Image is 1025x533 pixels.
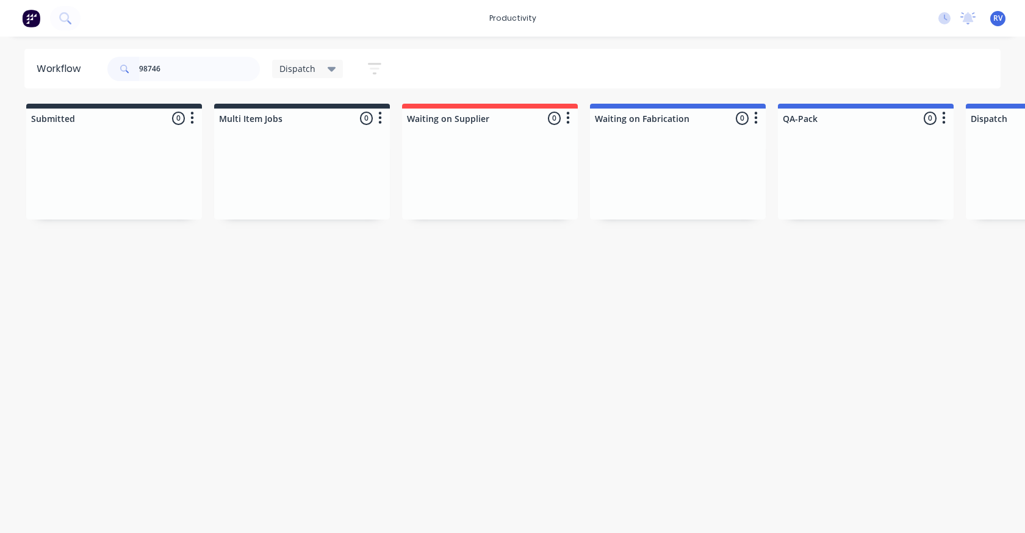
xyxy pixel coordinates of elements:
div: productivity [483,9,542,27]
img: Factory [22,9,40,27]
span: Dispatch [279,62,315,75]
input: Search for orders... [139,57,260,81]
div: Workflow [37,62,87,76]
span: RV [993,13,1002,24]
